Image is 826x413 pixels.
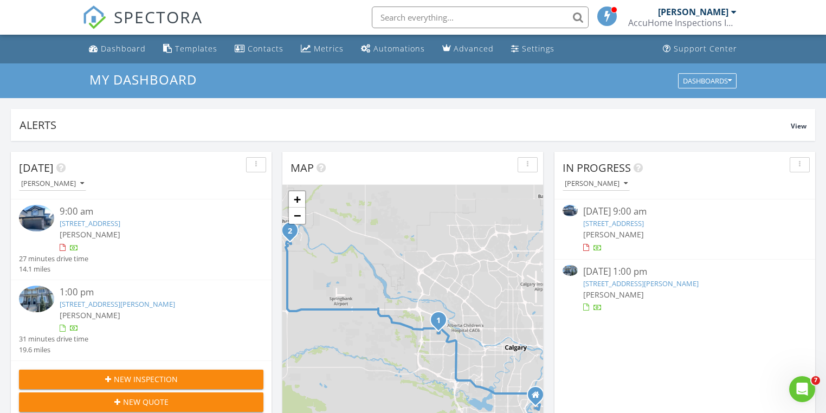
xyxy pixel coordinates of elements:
a: Dashboard [85,39,150,59]
span: In Progress [563,160,631,175]
a: [STREET_ADDRESS] [583,218,644,228]
div: [PERSON_NAME] [658,7,728,17]
div: Settings [522,43,554,54]
span: My Dashboard [89,70,197,88]
div: [DATE] 1:00 pm [583,265,787,279]
div: AccuHome Inspections Inc. [628,17,737,28]
img: 9355178%2Fcover_photos%2FcX5OHfmaoNyzFUrhYNum%2Fsmall.jpg [19,286,54,312]
iframe: Intercom live chat [789,376,815,402]
a: [DATE] 9:00 am [STREET_ADDRESS] [PERSON_NAME] [563,205,807,253]
span: [PERSON_NAME] [60,229,120,240]
div: Metrics [314,43,344,54]
a: Templates [159,39,222,59]
span: SPECTORA [114,5,203,28]
div: 14.1 miles [19,264,88,274]
a: Advanced [438,39,498,59]
input: Search everything... [372,7,589,28]
div: [DATE] 9:00 am [583,205,787,218]
img: 9355178%2Fcover_photos%2FcX5OHfmaoNyzFUrhYNum%2Fsmall.jpg [563,265,578,276]
span: New Inspection [114,373,178,385]
a: SPECTORA [82,15,203,37]
a: Metrics [296,39,348,59]
div: 9:00 am [60,205,243,218]
button: New Quote [19,392,263,412]
div: [PERSON_NAME] [565,180,628,188]
div: Support Center [674,43,737,54]
i: 1 [436,317,441,325]
img: The Best Home Inspection Software - Spectora [82,5,106,29]
span: 7 [811,376,820,385]
a: 9:00 am [STREET_ADDRESS] [PERSON_NAME] 27 minutes drive time 14.1 miles [19,205,263,274]
a: 1:00 pm [STREET_ADDRESS][PERSON_NAME] [PERSON_NAME] 31 minutes drive time 19.6 miles [19,286,263,355]
a: [STREET_ADDRESS] [60,218,120,228]
a: Zoom out [289,208,305,224]
span: [PERSON_NAME] [583,289,644,300]
div: [PERSON_NAME] [21,180,84,188]
div: 19.6 miles [19,345,88,355]
button: Dashboards [678,73,737,88]
span: Map [291,160,314,175]
a: Support Center [659,39,741,59]
a: Automations (Basic) [357,39,429,59]
span: [PERSON_NAME] [583,229,644,240]
div: 110 West Ranch Pl SW , Calgary, AB T3H 5B9 [438,320,445,326]
img: 9300276%2Fcover_photos%2Ff17e7RtJAavJsTDzfPhG%2Fsmall.jpg [563,205,578,216]
a: Settings [507,39,559,59]
span: View [791,121,806,131]
img: 9300276%2Fcover_photos%2Ff17e7RtJAavJsTDzfPhG%2Fsmall.jpg [19,205,54,231]
div: Contacts [248,43,283,54]
a: [STREET_ADDRESS][PERSON_NAME] [583,279,699,288]
div: Dashboards [683,77,732,85]
button: [PERSON_NAME] [19,177,86,191]
div: 1:00 pm [60,286,243,299]
i: 2 [288,228,292,235]
span: [PERSON_NAME] [60,310,120,320]
a: Contacts [230,39,288,59]
div: 27 minutes drive time [19,254,88,264]
div: 135 Riverbrook Way SE, Calgary Alberta T2C3R4 [535,395,542,401]
button: New Inspection [19,370,263,389]
div: 31 minutes drive time [19,334,88,344]
button: [PERSON_NAME] [563,177,630,191]
a: [STREET_ADDRESS][PERSON_NAME] [60,299,175,309]
div: Automations [373,43,425,54]
span: [DATE] [19,160,54,175]
a: Zoom in [289,191,305,208]
div: Advanced [454,43,494,54]
a: [DATE] 1:00 pm [STREET_ADDRESS][PERSON_NAME] [PERSON_NAME] [563,265,807,313]
div: Templates [175,43,217,54]
span: New Quote [123,396,169,408]
div: Alerts [20,118,791,132]
div: Dashboard [101,43,146,54]
div: 65 Willow Green Way, Cochrane, AB T4C 2N3 [290,230,296,237]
